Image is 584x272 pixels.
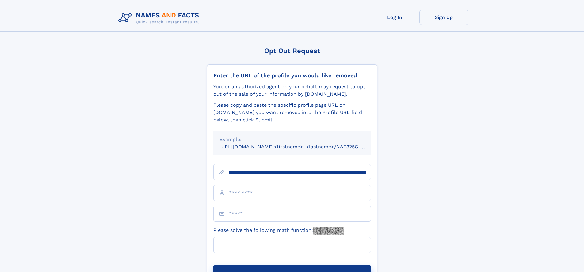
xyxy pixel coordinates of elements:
[207,47,377,55] div: Opt Out Request
[213,102,371,124] div: Please copy and paste the specific profile page URL on [DOMAIN_NAME] you want removed into the Pr...
[419,10,468,25] a: Sign Up
[213,72,371,79] div: Enter the URL of the profile you would like removed
[219,136,365,143] div: Example:
[213,227,344,235] label: Please solve the following math function:
[116,10,204,26] img: Logo Names and Facts
[213,83,371,98] div: You, or an authorized agent on your behalf, may request to opt-out of the sale of your informatio...
[370,10,419,25] a: Log In
[219,144,383,150] small: [URL][DOMAIN_NAME]<firstname>_<lastname>/NAF325G-xxxxxxxx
